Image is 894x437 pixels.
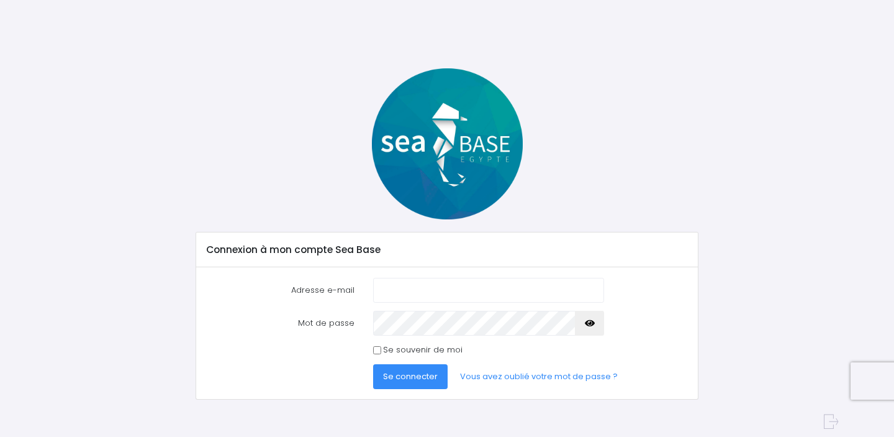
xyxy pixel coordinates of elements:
label: Mot de passe [197,311,363,336]
label: Se souvenir de moi [383,344,463,356]
label: Adresse e-mail [197,278,363,303]
div: Connexion à mon compte Sea Base [196,232,698,267]
button: Se connecter [373,364,448,389]
a: Vous avez oublié votre mot de passe ? [450,364,628,389]
span: Se connecter [383,370,438,382]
